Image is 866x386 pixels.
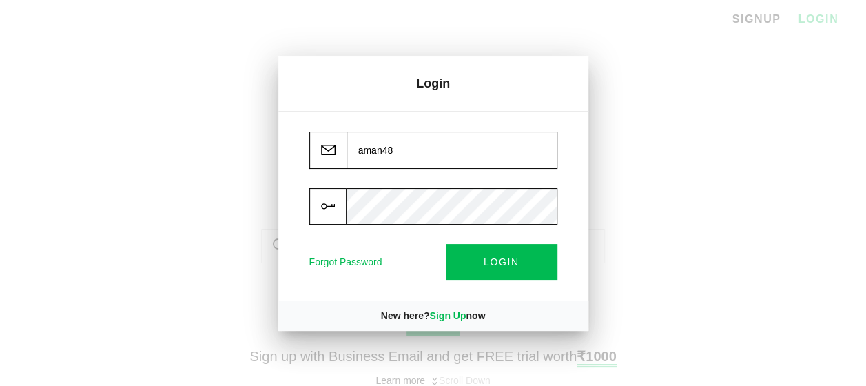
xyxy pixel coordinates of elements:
[446,244,557,279] button: LOGIN
[347,132,557,169] input: Enter your email address
[309,132,347,169] img: email.svg
[309,188,346,225] img: key.svg
[484,257,519,268] span: LOGIN
[429,310,466,321] a: Sign Up
[309,256,382,267] a: Forgot Password
[278,301,588,331] div: New here? now
[299,77,568,90] p: Login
